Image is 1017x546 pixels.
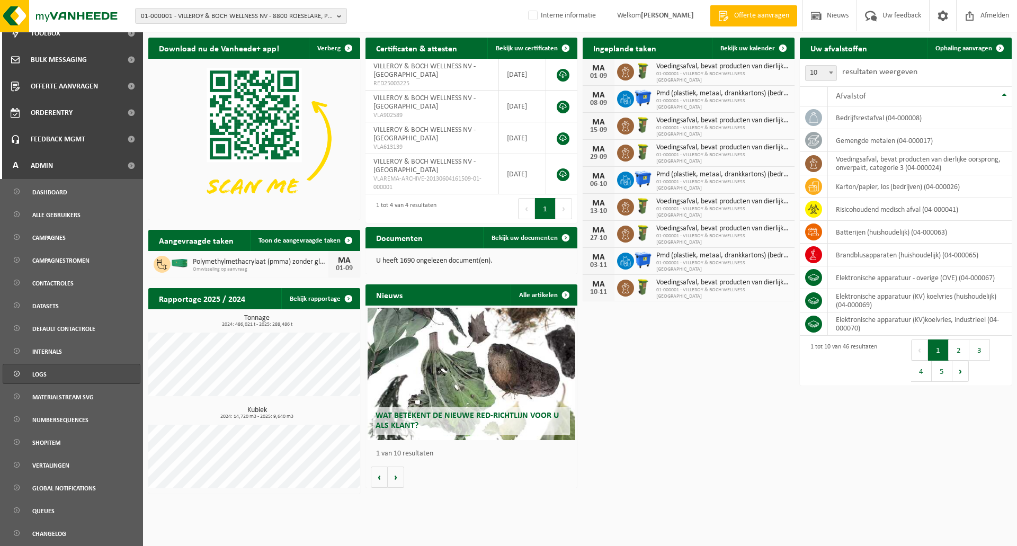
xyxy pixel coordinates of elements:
[148,38,290,58] h2: Download nu de Vanheede+ app!
[518,198,535,219] button: Previous
[499,154,546,194] td: [DATE]
[483,227,576,248] a: Bekijk uw documenten
[949,339,969,361] button: 2
[148,59,360,218] img: Download de VHEPlus App
[656,225,789,233] span: Voedingsafval, bevat producten van dierlijke oorsprong, onverpakt, categorie 3
[656,252,789,260] span: Pmd (plastiek, metaal, drankkartons) (bedrijven)
[836,92,866,101] span: Afvalstof
[928,339,949,361] button: 1
[32,501,55,521] span: Queues
[828,266,1012,289] td: elektronische apparatuur - overige (OVE) (04-000067)
[154,315,360,327] h3: Tonnage
[371,197,436,220] div: 1 tot 4 van 4 resultaten
[32,273,74,293] span: Contactroles
[588,100,609,107] div: 08-09
[3,341,140,361] a: Internals
[911,339,928,361] button: Previous
[634,197,652,215] img: WB-0060-HPE-GN-50
[588,226,609,235] div: MA
[31,126,85,153] span: Feedback MGMT
[309,38,359,59] button: Verberg
[588,73,609,80] div: 01-09
[373,79,490,88] span: RED25003225
[828,106,1012,129] td: bedrijfsrestafval (04-000008)
[656,179,789,192] span: 01-000001 - VILLEROY & BOCH WELLNESS [GEOGRAPHIC_DATA]
[32,319,95,339] span: default contactrole
[805,338,877,383] div: 1 tot 10 van 46 resultaten
[32,478,96,498] span: Global notifications
[588,280,609,289] div: MA
[371,467,388,488] button: Vorige
[828,198,1012,221] td: risicohoudend medisch afval (04-000041)
[135,8,347,24] button: 01-000001 - VILLEROY & BOCH WELLNESS NV - 8800 ROESELARE, POPULIERSTRAAT 1
[148,230,244,250] h2: Aangevraagde taken
[656,206,789,219] span: 01-000001 - VILLEROY & BOCH WELLNESS [GEOGRAPHIC_DATA]
[656,260,789,273] span: 01-000001 - VILLEROY & BOCH WELLNESS [GEOGRAPHIC_DATA]
[499,122,546,154] td: [DATE]
[193,266,328,273] span: Omwisseling op aanvraag
[526,8,596,24] label: Interne informatie
[373,175,490,192] span: VLAREMA-ARCHIVE-20130604161509-01-000001
[588,235,609,242] div: 27-10
[656,198,789,206] span: Voedingsafval, bevat producten van dierlijke oorsprong, onverpakt, categorie 3
[11,153,20,179] span: A
[932,361,952,382] button: 5
[32,228,66,248] span: Campagnes
[3,409,140,429] a: Numbersequences
[373,94,476,111] span: VILLEROY & BOCH WELLNESS NV - [GEOGRAPHIC_DATA]
[634,89,652,107] img: WB-1100-HPE-BE-01
[148,288,256,309] h2: Rapportage 2025 / 2024
[376,257,567,265] p: U heeft 1690 ongelezen document(en).
[3,318,140,338] a: default contactrole
[376,450,572,458] p: 1 van 10 resultaten
[3,250,140,270] a: Campagnestromen
[141,8,333,24] span: 01-000001 - VILLEROY & BOCH WELLNESS NV - 8800 ROESELARE, POPULIERSTRAAT 1
[828,152,1012,175] td: voedingsafval, bevat producten van dierlijke oorsprong, onverpakt, categorie 3 (04-000024)
[365,38,468,58] h2: Certificaten & attesten
[376,411,559,430] span: Wat betekent de nieuwe RED-richtlijn voor u als klant?
[31,20,60,47] span: Toolbox
[842,68,917,76] label: resultaten weergeven
[499,91,546,122] td: [DATE]
[3,500,140,521] a: Queues
[368,308,575,440] a: Wat betekent de nieuwe RED-richtlijn voor u als klant?
[3,523,140,543] a: Changelog
[317,45,341,52] span: Verberg
[499,59,546,91] td: [DATE]
[556,198,572,219] button: Next
[656,287,789,300] span: 01-000001 - VILLEROY & BOCH WELLNESS [GEOGRAPHIC_DATA]
[250,230,359,251] a: Toon de aangevraagde taken
[373,126,476,142] span: VILLEROY & BOCH WELLNESS NV - [GEOGRAPHIC_DATA]
[634,116,652,134] img: WB-0060-HPE-GN-50
[3,204,140,225] a: Alle gebruikers
[281,288,359,309] a: Bekijk rapportage
[588,289,609,296] div: 10-11
[656,98,789,111] span: 01-000001 - VILLEROY & BOCH WELLNESS [GEOGRAPHIC_DATA]
[656,89,789,98] span: Pmd (plastiek, metaal, drankkartons) (bedrijven)
[828,129,1012,152] td: gemengde metalen (04-000017)
[588,145,609,154] div: MA
[641,12,694,20] strong: [PERSON_NAME]
[588,64,609,73] div: MA
[656,152,789,165] span: 01-000001 - VILLEROY & BOCH WELLNESS [GEOGRAPHIC_DATA]
[800,38,878,58] h2: Uw afvalstoffen
[927,38,1011,59] a: Ophaling aanvragen
[31,47,87,73] span: Bulk Messaging
[634,278,652,296] img: WB-0060-HPE-GN-50
[828,221,1012,244] td: batterijen (huishoudelijk) (04-000063)
[388,467,404,488] button: Volgende
[588,199,609,208] div: MA
[656,117,789,125] span: Voedingsafval, bevat producten van dierlijke oorsprong, onverpakt, categorie 3
[3,273,140,293] a: Contactroles
[935,45,992,52] span: Ophaling aanvragen
[588,262,609,269] div: 03-11
[487,38,576,59] a: Bekijk uw certificaten
[32,387,94,407] span: Materialstream SVG
[720,45,775,52] span: Bekijk uw kalender
[496,45,558,52] span: Bekijk uw certificaten
[588,181,609,188] div: 06-10
[588,253,609,262] div: MA
[806,66,836,80] span: 10
[373,111,490,120] span: VLA902589
[634,170,652,188] img: WB-1100-HPE-BE-01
